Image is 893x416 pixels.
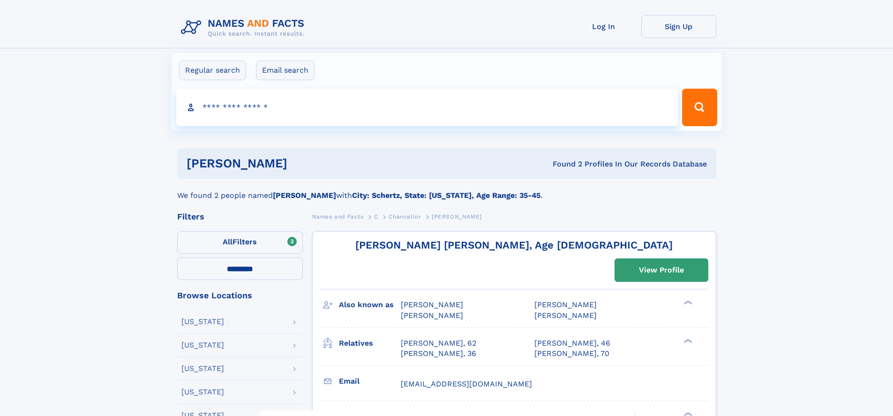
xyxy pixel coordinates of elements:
[615,259,708,281] a: View Profile
[420,159,707,169] div: Found 2 Profiles In Our Records Database
[352,191,540,200] b: City: Schertz, State: [US_STATE], Age Range: 35-45
[355,239,673,251] a: [PERSON_NAME] [PERSON_NAME], Age [DEMOGRAPHIC_DATA]
[682,89,717,126] button: Search Button
[401,311,463,320] span: [PERSON_NAME]
[223,237,233,246] span: All
[177,179,716,201] div: We found 2 people named with .
[374,211,378,222] a: C
[187,158,420,169] h1: [PERSON_NAME]
[401,348,476,359] a: [PERSON_NAME], 36
[534,311,597,320] span: [PERSON_NAME]
[176,89,678,126] input: search input
[177,212,303,221] div: Filters
[534,348,609,359] a: [PERSON_NAME], 70
[534,300,597,309] span: [PERSON_NAME]
[534,338,610,348] a: [PERSON_NAME], 46
[181,318,224,325] div: [US_STATE]
[312,211,364,222] a: Names and Facts
[566,15,641,38] a: Log In
[401,338,476,348] a: [PERSON_NAME], 62
[179,61,246,80] label: Regular search
[641,15,716,38] a: Sign Up
[339,297,401,313] h3: Also known as
[682,300,693,306] div: ❯
[181,341,224,349] div: [US_STATE]
[401,379,532,388] span: [EMAIL_ADDRESS][DOMAIN_NAME]
[181,365,224,372] div: [US_STATE]
[273,191,336,200] b: [PERSON_NAME]
[682,338,693,344] div: ❯
[177,15,312,40] img: Logo Names and Facts
[177,231,303,254] label: Filters
[339,373,401,389] h3: Email
[401,300,463,309] span: [PERSON_NAME]
[339,335,401,351] h3: Relatives
[389,213,421,220] span: Chancellor
[256,61,315,80] label: Email search
[181,388,224,396] div: [US_STATE]
[374,213,378,220] span: C
[639,259,684,281] div: View Profile
[432,213,482,220] span: [PERSON_NAME]
[389,211,421,222] a: Chancellor
[177,291,303,300] div: Browse Locations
